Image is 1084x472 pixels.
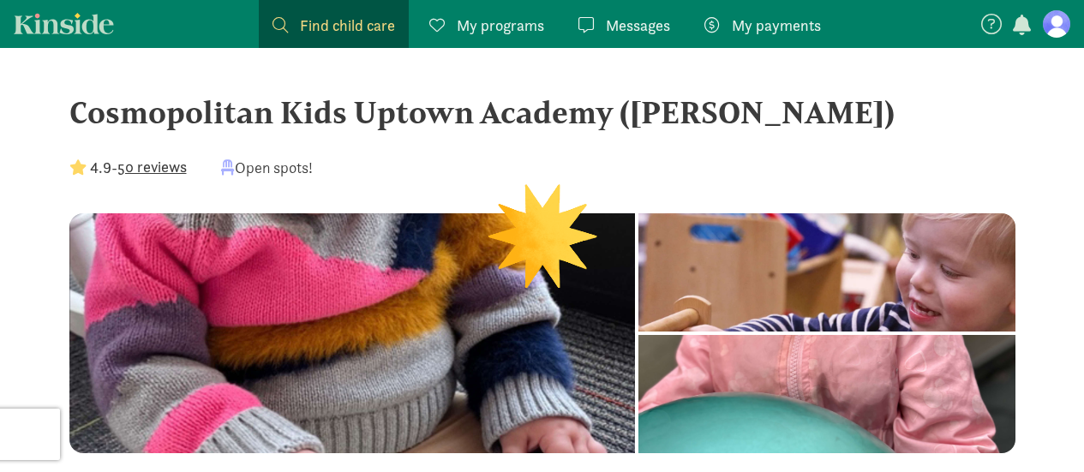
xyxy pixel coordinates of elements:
[69,156,187,179] div: -
[606,14,670,37] span: Messages
[69,89,1015,135] div: Cosmopolitan Kids Uptown Academy ([PERSON_NAME])
[117,155,187,178] button: 50 reviews
[14,13,114,34] a: Kinside
[300,14,395,37] span: Find child care
[732,14,821,37] span: My payments
[90,158,111,177] strong: 4.9
[457,14,544,37] span: My programs
[221,156,313,179] div: Open spots!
